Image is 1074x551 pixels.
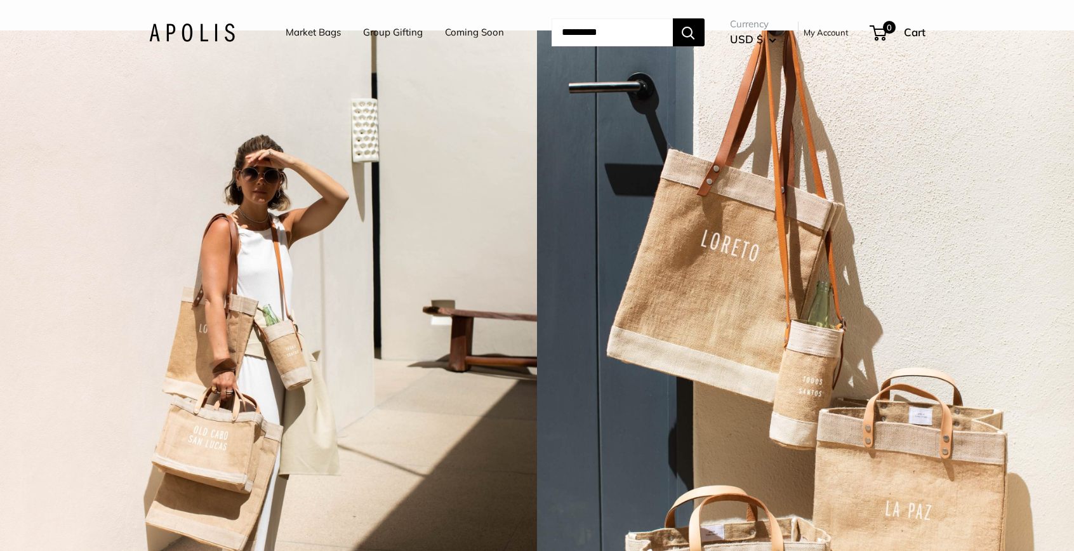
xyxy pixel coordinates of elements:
span: USD $ [730,32,763,46]
span: Currency [730,15,776,33]
a: Market Bags [286,23,341,41]
button: USD $ [730,29,776,50]
button: Search [673,18,705,46]
input: Search... [552,18,673,46]
span: 0 [882,21,895,34]
a: 0 Cart [871,22,925,43]
a: Group Gifting [363,23,423,41]
a: Coming Soon [445,23,504,41]
span: Cart [904,25,925,39]
a: My Account [804,25,849,40]
img: Apolis [149,23,235,42]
